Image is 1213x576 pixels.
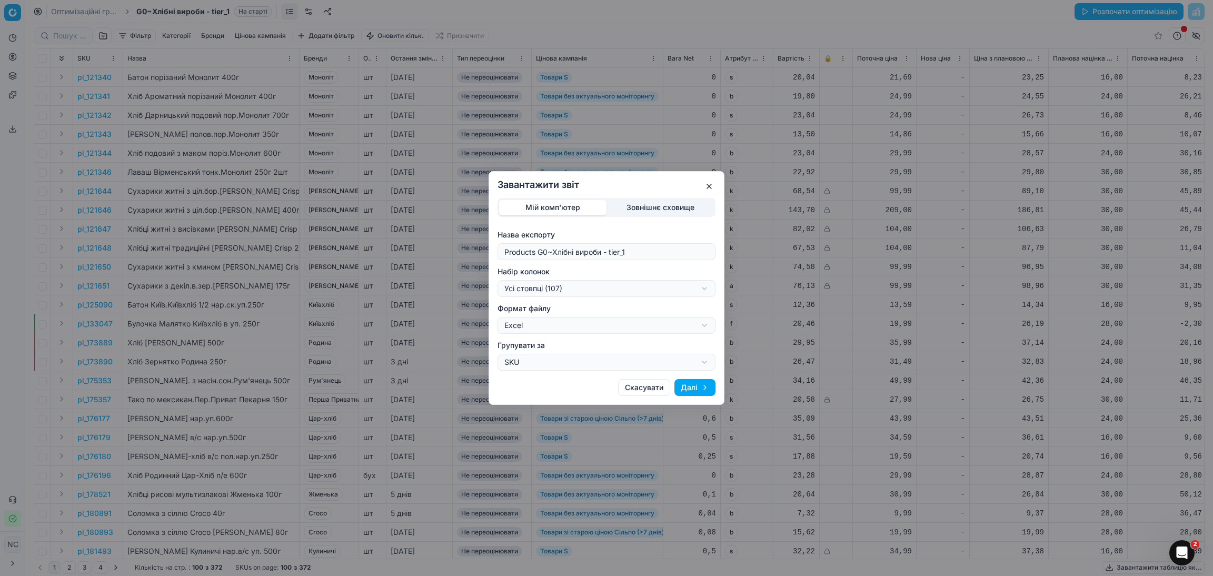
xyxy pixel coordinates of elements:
h2: Завантажити звіт [498,180,715,190]
label: Групувати за [498,340,715,351]
label: Назва експорту [498,230,715,240]
button: Мій комп'ютер [499,200,606,215]
iframe: Intercom live chat [1169,540,1195,565]
button: Зовнішнє сховище [606,200,714,215]
button: Скасувати [618,379,670,396]
span: 2 [1191,540,1199,549]
button: Далі [674,379,715,396]
label: Формат файлу [498,303,715,314]
label: Набір колонок [498,266,715,277]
